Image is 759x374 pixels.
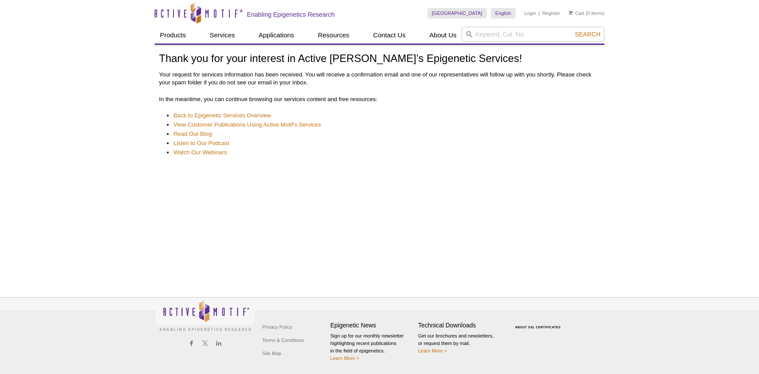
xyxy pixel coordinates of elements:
[572,30,603,38] button: Search
[159,95,600,103] p: In the meantime, you can continue browsing our services content and free resources:
[330,322,414,329] h4: Epigenetic News
[260,347,283,360] a: Site Map
[424,27,462,44] a: About Us
[173,139,229,147] a: Listen to Our Podcast
[515,326,561,329] a: ABOUT SSL CERTIFICATES
[159,71,600,87] p: Your request for services information has been received. You will receive a confirmation email an...
[418,332,502,355] p: Get our brochures and newsletters, or request them by mail.
[159,53,600,65] h1: Thank you for your interest in Active [PERSON_NAME]’s Epigenetic Services!
[253,27,300,44] a: Applications
[569,8,604,18] li: (0 items)
[506,313,572,332] table: Click to Verify - This site chose Symantec SSL for secure e-commerce and confidential communicati...
[427,8,487,18] a: [GEOGRAPHIC_DATA]
[173,130,212,138] a: Read Our Blog
[569,10,584,16] a: Cart
[524,10,536,16] a: Login
[539,8,540,18] li: |
[462,27,604,42] input: Keyword, Cat. No.
[155,298,256,333] img: Active Motif,
[204,27,240,44] a: Services
[173,149,227,156] a: Watch Our Webinars
[569,11,573,15] img: Your Cart
[247,11,335,18] h2: Enabling Epigenetics Research
[418,348,447,353] a: Learn More >
[260,320,294,334] a: Privacy Policy
[418,322,502,329] h4: Technical Downloads
[313,27,355,44] a: Resources
[575,31,600,38] span: Search
[173,112,271,120] a: Back to Epigenetic Services Overview
[330,356,359,361] a: Learn More >
[173,121,321,129] a: View Customer Publications Using Active Motif's Services
[330,332,414,362] p: Sign up for our monthly newsletter highlighting recent publications in the field of epigenetics.
[368,27,411,44] a: Contact Us
[542,10,560,16] a: Register
[155,27,191,44] a: Products
[491,8,516,18] a: English
[260,334,306,347] a: Terms & Conditions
